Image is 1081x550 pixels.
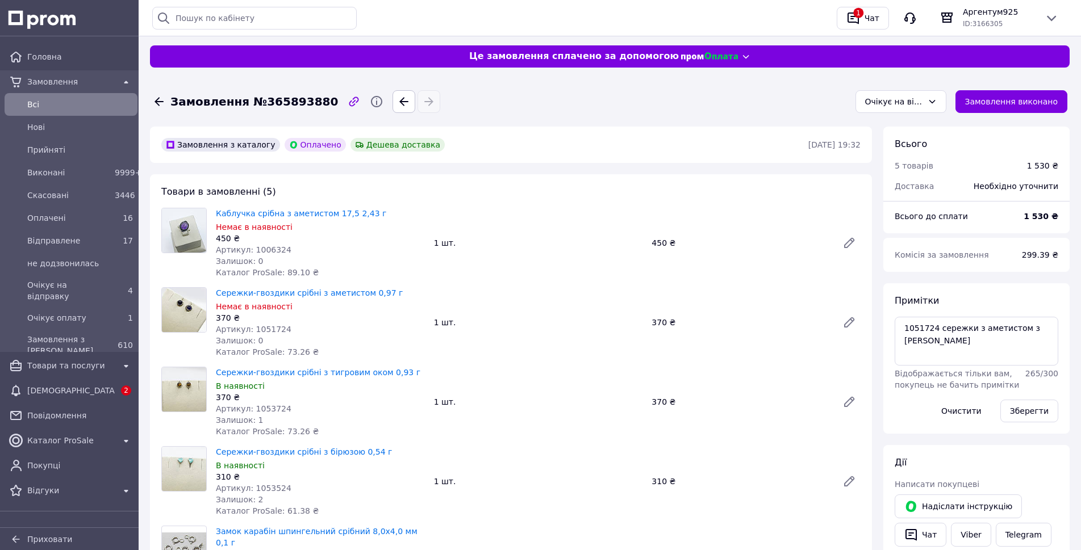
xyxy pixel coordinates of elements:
div: 1 шт. [429,394,648,410]
span: Немає в наявності [216,302,293,311]
a: Сережки-гвоздики срібні з аметистом 0,97 г [216,288,403,297]
span: Залишок: 1 [216,415,264,425]
a: Редагувати [838,311,861,334]
span: Залишок: 0 [216,336,264,345]
span: Замовлення №365893880 [170,94,338,110]
button: Замовлення виконано [955,90,1068,113]
div: Замовлення з каталогу [161,138,280,152]
span: Замовлення [27,76,115,87]
div: 370 ₴ [216,312,425,324]
span: Покупці [27,460,133,471]
span: 9999+ [115,168,141,177]
img: Сережки-гвоздики срібні з аметистом 0,97 г [162,288,206,332]
span: Головна [27,51,133,62]
div: 370 ₴ [216,392,425,403]
span: Товари в замовленні (5) [161,186,276,197]
button: Очистити [932,400,991,422]
span: 4 [128,286,133,295]
span: Це замовлення сплачено за допомогою [469,50,679,63]
a: Сережки-гвоздики срібні з бірюзою 0,54 г [216,447,392,456]
span: Прийняті [27,144,133,156]
span: Повідомлення [27,410,133,421]
a: Редагувати [838,232,861,254]
span: Очікує на відправку [27,279,110,302]
span: 265 / 300 [1025,369,1058,378]
span: 1 [128,313,133,322]
time: [DATE] 19:32 [808,140,861,149]
input: Пошук по кабінету [152,7,357,30]
div: Чат [862,10,882,27]
a: Viber [951,523,991,547]
img: Каблучка срібна з аметистом 17,5 2,43 г [162,208,206,253]
span: Артикул: 1006324 [216,245,291,254]
span: [DEMOGRAPHIC_DATA] [27,385,115,396]
span: В наявності [216,381,265,391]
span: В наявності [216,461,265,470]
span: Всi [27,99,133,110]
div: Необхідно уточнити [967,174,1065,199]
span: Каталог ProSale [27,435,115,446]
span: 3446 [115,191,135,200]
span: Каталог ProSale: 73.26 ₴ [216,427,319,436]
span: 16 [123,213,133,222]
div: 1 шт. [429,314,648,330]
span: ID: 3166305 [963,20,1003,28]
span: Відображається тільки вам, покупець не бачить примітки [895,369,1019,389]
span: Замовлення з [PERSON_NAME] [27,334,110,356]
a: Сережки-гвоздики срібні з тигровим оком 0,93 г [216,368,420,377]
div: 310 ₴ [647,473,833,489]
textarea: 1051724 сережки з аметистом з [PERSON_NAME] [895,317,1058,366]
span: Показники роботи компанії [27,525,133,548]
button: 1Чат [837,7,889,30]
span: Артикул: 1053724 [216,404,291,413]
a: Редагувати [838,391,861,413]
b: 1 530 ₴ [1024,212,1058,221]
img: Сережки-гвоздики срібні з бірюзою 0,54 г [162,447,206,491]
div: 1 шт. [429,235,648,251]
span: Каталог ProSale: 89.10 ₴ [216,268,319,277]
span: Каталог ProSale: 73.26 ₴ [216,347,319,356]
div: 1 шт. [429,473,648,489]
img: Сережки-гвоздики срібні з тигровим оком 0,93 г [162,367,206,412]
span: Нові [27,121,133,133]
div: 370 ₴ [647,394,833,410]
span: Виконані [27,167,110,178]
div: 370 ₴ [647,314,833,330]
span: Всього до сплати [895,212,968,221]
span: Приховати [27,535,72,544]
a: Замок карабін шпингельний срібний 8,0х4,0 мм 0,1 г [216,527,418,547]
span: Всього [895,138,927,149]
div: 1 530 ₴ [1027,160,1058,171]
span: Написати покупцеві [895,480,979,489]
div: Оплачено [285,138,346,152]
span: Очікує оплату [27,312,110,324]
span: 17 [123,236,133,245]
span: Доставка [895,182,934,191]
div: Дешева доставка [350,138,445,152]
a: Редагувати [838,470,861,493]
span: Каталог ProSale: 61.38 ₴ [216,506,319,515]
button: Чат [895,523,946,547]
div: Очікує на відправку [865,95,923,108]
a: Каблучка срібна з аметистом 17,5 2,43 г [216,209,386,218]
span: 299.39 ₴ [1022,250,1058,259]
div: 450 ₴ [647,235,833,251]
button: Зберегти [1000,400,1058,422]
div: 310 ₴ [216,471,425,482]
div: 450 ₴ [216,233,425,244]
span: 5 товарів [895,161,933,170]
span: Комісія за замовлення [895,250,989,259]
span: Залишок: 0 [216,257,264,266]
span: Залишок: 2 [216,495,264,504]
span: 610 [118,341,133,350]
span: не додзвонилась [27,258,133,269]
span: Дії [895,457,907,468]
span: Оплачені [27,212,110,224]
span: Аргентум925 [963,6,1036,18]
span: Товари та послуги [27,360,115,371]
span: 2 [121,385,131,396]
span: Артикул: 1053524 [216,484,291,493]
a: Telegram [996,523,1051,547]
span: Немає в наявності [216,222,293,232]
span: Відправлене [27,235,110,246]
